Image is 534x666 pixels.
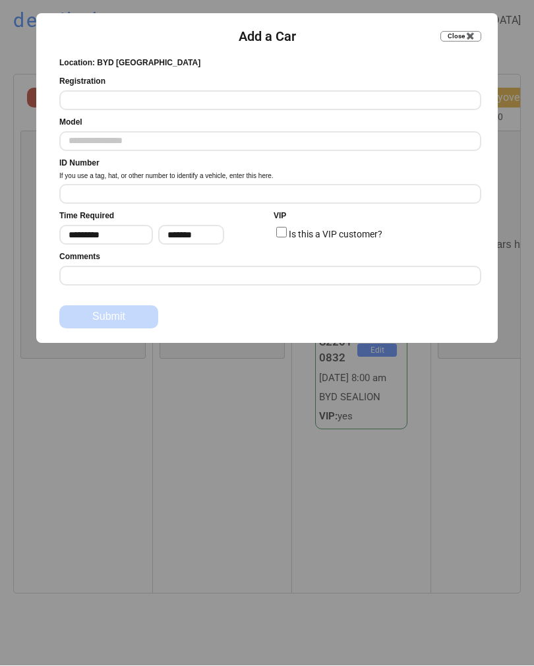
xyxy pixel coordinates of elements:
[440,31,481,42] button: Close ✖️
[59,117,82,128] div: Model
[274,210,286,222] div: VIP
[59,305,158,328] button: Submit
[289,229,382,239] label: Is this a VIP customer?
[59,76,105,87] div: Registration
[59,251,100,262] div: Comments
[59,210,114,222] div: Time Required
[59,57,200,69] div: Location: BYD [GEOGRAPHIC_DATA]
[239,27,296,45] div: Add a Car
[59,158,100,169] div: ID Number
[59,171,274,181] div: If you use a tag, hat, or other number to identify a vehicle, enter this here.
